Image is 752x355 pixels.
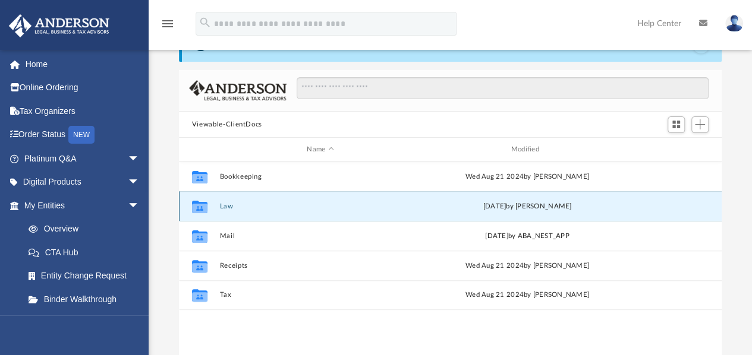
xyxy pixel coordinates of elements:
a: Overview [17,217,158,241]
img: User Pic [725,15,743,32]
a: Tax Organizers [8,99,158,123]
button: Bookkeeping [219,173,421,180]
div: [DATE] by ABA_NEST_APP [426,231,628,242]
button: Viewable-ClientDocs [192,119,262,130]
button: Receipts [219,262,421,270]
span: arrow_drop_down [128,147,152,171]
div: Name [219,144,421,155]
img: Anderson Advisors Platinum Portal [5,14,113,37]
a: My Blueprint [17,311,152,335]
div: NEW [68,126,95,144]
span: arrow_drop_down [128,194,152,218]
a: Binder Walkthrough [17,287,158,311]
button: Add [691,116,709,133]
button: Tax [219,291,421,299]
div: Wed Aug 21 2024 by [PERSON_NAME] [426,172,628,182]
div: Wed Aug 21 2024 by [PERSON_NAME] [426,261,628,271]
div: Modified [426,144,628,155]
div: id [184,144,214,155]
span: arrow_drop_down [128,170,152,195]
a: My Entitiesarrow_drop_down [8,194,158,217]
button: Law [219,202,421,210]
i: search [199,16,212,29]
i: menu [161,17,175,31]
a: Order StatusNEW [8,123,158,147]
a: CTA Hub [17,240,158,264]
div: id [633,144,716,155]
a: Platinum Q&Aarrow_drop_down [8,147,158,170]
a: Entity Change Request [17,264,158,288]
input: Search files and folders [297,77,709,100]
a: Home [8,52,158,76]
div: [DATE] by [PERSON_NAME] [426,201,628,212]
a: menu [161,23,175,31]
button: Mail [219,232,421,240]
button: Switch to Grid View [668,116,685,133]
div: Wed Aug 21 2024 by [PERSON_NAME] [426,290,628,300]
a: Digital Productsarrow_drop_down [8,170,158,194]
a: Online Ordering [8,76,158,100]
